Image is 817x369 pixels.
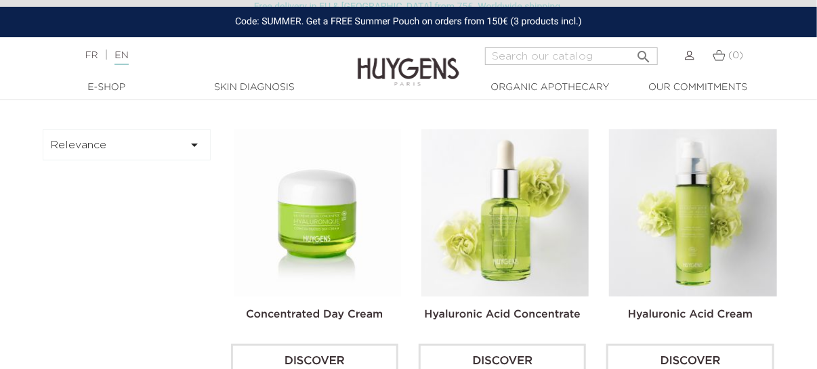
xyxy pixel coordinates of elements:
button: Relevance [43,129,211,160]
div: | [78,47,330,64]
a: Organic Apothecary [482,81,618,95]
i:  [636,45,652,61]
span: (0) [728,51,743,60]
input: Search [485,47,658,65]
a: Hyaluronic Acid Concentrate [424,309,581,320]
i:  [187,137,203,153]
img: Hyaluronic Acid Cream [609,129,776,297]
a: Skin Diagnosis [186,81,322,95]
a: Hyaluronic Acid Cream [628,309,753,320]
img: Huygens [358,36,459,88]
a: Concentrated Day Cream [246,309,383,320]
a: E-Shop [39,81,174,95]
img: Hyaluronic Acid Concentrate [421,129,589,297]
a: Our commitments [630,81,766,95]
a: EN [114,51,128,65]
button:  [632,43,656,62]
a: FR [85,51,98,60]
